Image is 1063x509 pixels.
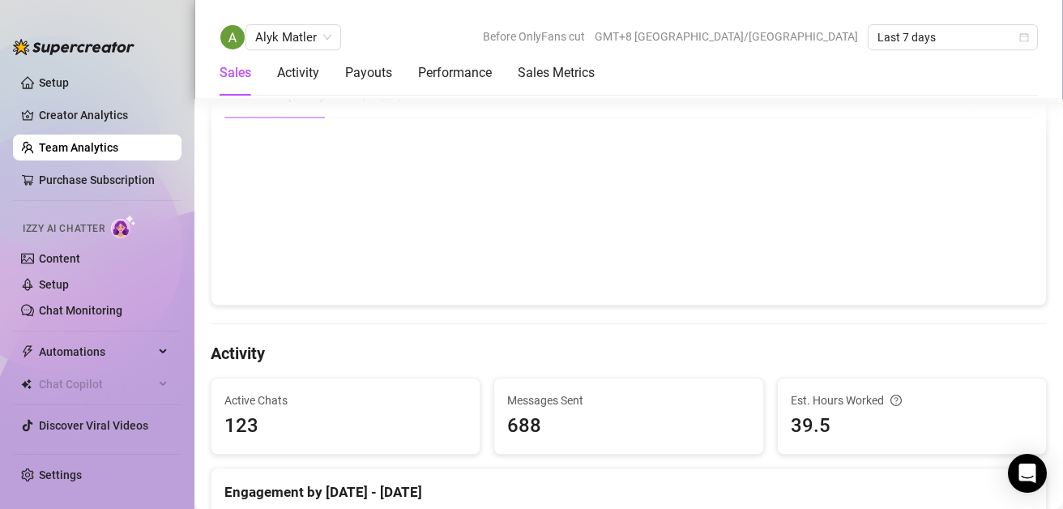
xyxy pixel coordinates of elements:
span: Messages Sent [507,391,749,409]
div: Payouts [345,63,392,83]
a: Team Analytics [39,141,118,154]
a: Discover Viral Videos [39,419,148,432]
img: Chat Copilot [21,379,32,390]
h4: Activity [211,342,1047,365]
a: Setup [39,278,69,291]
span: Before OnlyFans cut [483,24,585,49]
span: 39.5 [791,411,1033,442]
a: Setup [39,76,69,89]
span: question-circle [890,391,902,409]
span: Last 7 days [877,25,1028,49]
span: Automations [39,339,154,365]
div: Sales Metrics [518,63,595,83]
div: Activity [277,63,319,83]
span: Izzy AI Chatter [23,221,105,237]
span: Alyk Matler [255,25,331,49]
a: Settings [39,468,82,481]
a: Chat Monitoring [39,304,122,317]
img: AI Chatter [111,215,136,238]
a: Content [39,252,80,265]
div: Engagement by [DATE] - [DATE] [224,468,1033,503]
span: thunderbolt [21,345,34,358]
img: logo-BBDzfeDw.svg [13,39,134,55]
a: Creator Analytics [39,102,169,128]
div: Sales [220,63,251,83]
span: Chat Copilot [39,371,154,397]
span: calendar [1019,32,1029,42]
span: 688 [507,411,749,442]
img: Alyk Matler [220,25,245,49]
div: Performance [418,63,492,83]
div: Open Intercom Messenger [1008,454,1047,493]
div: Est. Hours Worked [791,391,1033,409]
span: Active Chats [224,391,467,409]
span: GMT+8 [GEOGRAPHIC_DATA]/[GEOGRAPHIC_DATA] [595,24,858,49]
a: Purchase Subscription [39,173,155,186]
span: 123 [224,411,467,442]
